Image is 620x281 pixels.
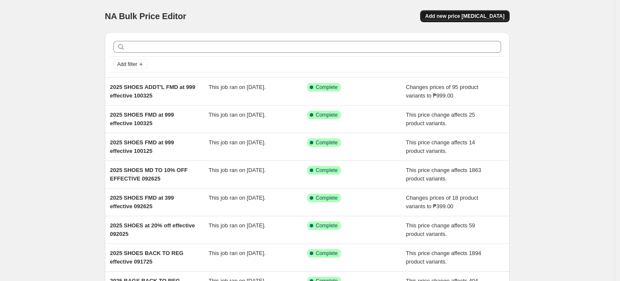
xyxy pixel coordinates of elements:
span: This job ran on [DATE]. [209,222,266,229]
button: Add new price [MEDICAL_DATA] [420,10,510,22]
span: This job ran on [DATE]. [209,250,266,256]
span: 2025 SHOES MD TO 10% OFF EFFECTIVE 092625 [110,167,188,182]
span: Complete [316,222,337,229]
span: This job ran on [DATE]. [209,139,266,146]
span: Changes prices of 18 product variants to ₱399.00 [406,195,479,209]
span: Changes prices of 95 product variants to ₱999.00 [406,84,479,99]
span: Complete [316,112,337,118]
span: This job ran on [DATE]. [209,167,266,173]
span: This job ran on [DATE]. [209,112,266,118]
span: This job ran on [DATE]. [209,195,266,201]
span: NA Bulk Price Editor [105,11,186,21]
span: Complete [316,167,337,174]
span: This price change affects 59 product variants. [406,222,475,237]
span: Complete [316,250,337,257]
span: Complete [316,139,337,146]
span: Complete [316,84,337,91]
span: 2025 SHOES at 20% off effective 092025 [110,222,195,237]
span: Add new price [MEDICAL_DATA] [425,13,505,20]
button: Add filter [113,59,147,69]
span: 2025 SHOES ADDT'L FMD at 999 effective 100325 [110,84,195,99]
span: 2025 SHOES FMD at 999 effective 100325 [110,112,174,126]
span: 2025 SHOES BACK TO REG effective 091725 [110,250,183,265]
span: This price change affects 25 product variants. [406,112,475,126]
span: 2025 SHOES FMD at 399 effective 092625 [110,195,174,209]
span: Complete [316,195,337,201]
span: This price change affects 14 product variants. [406,139,475,154]
span: Add filter [117,61,137,68]
span: This price change affects 1863 product variants. [406,167,482,182]
span: 2025 SHOES FMD at 999 effective 100125 [110,139,174,154]
span: This job ran on [DATE]. [209,84,266,90]
span: This price change affects 1894 product variants. [406,250,482,265]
